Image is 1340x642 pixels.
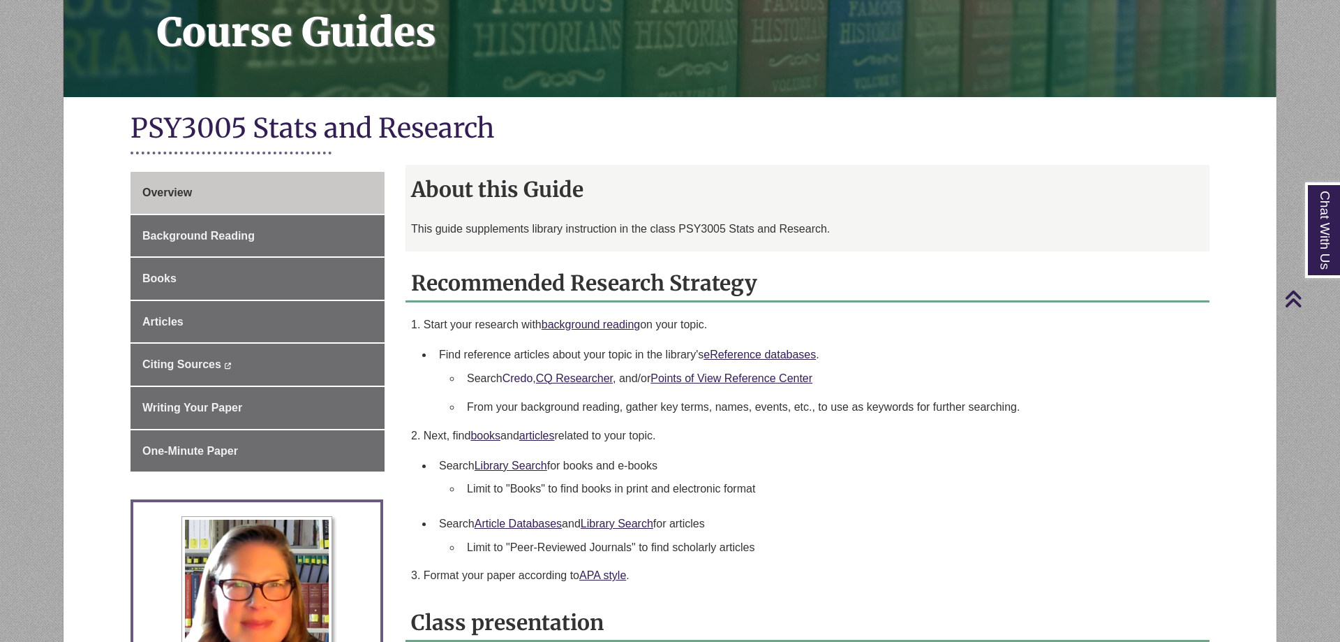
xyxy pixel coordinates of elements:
[131,344,385,386] a: Citing Sources
[475,460,547,472] a: Library Search
[433,340,1204,428] li: Find reference articles about your topic in the library's .
[536,372,613,384] a: CQ Researcher
[461,533,1198,562] li: Limit to "Peer-Reviewed Journals" to find scholarly articles
[475,518,562,530] a: Article Databases
[142,187,192,198] span: Overview
[470,430,500,442] a: books
[142,445,238,457] span: One-Minute Paper
[703,349,816,360] a: eReference databases
[519,430,555,442] a: articles
[131,215,385,257] a: Background Reading
[142,402,242,414] span: Writing Your Paper
[502,372,533,384] a: Credo
[131,172,385,472] div: Guide Page Menu
[142,272,177,284] span: Books
[131,172,385,214] a: Overview
[411,428,1204,444] p: 2. Next, find and related to your topic.
[405,172,1209,207] h2: About this Guide
[131,430,385,472] a: One-Minute Paper
[142,230,255,242] span: Background Reading
[579,569,626,581] a: APA style
[131,111,1209,148] h1: PSY3005 Stats and Research
[405,605,1209,642] h2: Class presentation
[411,316,1204,333] p: 1. Start your research with on your topic.
[542,319,640,330] a: background reading
[131,258,385,300] a: Books
[461,393,1198,422] li: From your background reading, gather key terms, names, events, etc., to use as keywords for furth...
[461,474,1198,504] li: Limit to "Books" to find books in print and electronic format
[433,509,1204,567] li: Search and for articles
[405,265,1209,302] h2: Recommended Research Strategy
[411,567,1204,584] p: 3. Format your paper according to .
[131,301,385,343] a: Articles
[650,372,812,384] a: Points of View Reference Center
[1284,289,1337,308] a: Back to Top
[411,221,1204,238] p: This guide supplements library instruction in the class PSY3005 Stats and Research.
[433,451,1204,509] li: Search for books and e-books
[131,387,385,429] a: Writing Your Paper
[461,364,1198,393] li: Search , , and/or
[581,518,653,530] a: Library Search
[142,316,184,328] span: Articles
[224,363,232,369] i: This link opens in a new window
[142,358,221,370] span: Citing Sources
